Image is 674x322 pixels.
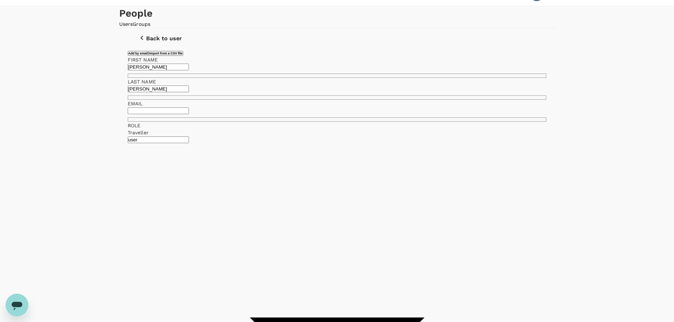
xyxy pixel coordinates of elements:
[133,21,150,27] a: Groups
[128,56,547,63] div: FIRST NAME
[128,28,192,49] button: Back to user
[149,52,183,55] h6: Import from a CSV file
[119,21,133,27] a: Users
[146,35,182,42] p: Back to user
[119,6,555,21] h1: People
[128,129,547,136] div: Traveller
[128,122,547,129] div: ROLE
[6,294,28,316] iframe: Button to launch messaging window, conversation in progress
[128,100,547,107] div: EMAIL
[128,52,148,55] h6: Add by email
[128,78,547,85] div: LAST NAME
